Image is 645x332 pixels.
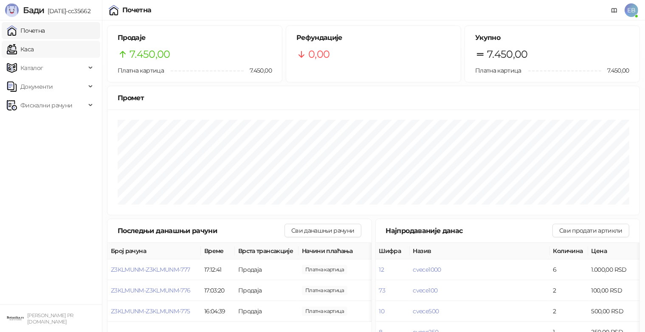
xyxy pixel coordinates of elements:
a: Каса [7,41,34,58]
span: EB [625,3,638,17]
span: 7.450,00 [487,46,528,62]
a: Почетна [7,22,45,39]
td: 16:04:39 [201,301,235,322]
span: 7.450,00 [244,66,272,75]
span: 1.750,00 [302,307,347,316]
span: 0,00 [308,46,330,62]
th: Количина [550,243,588,259]
button: Сви данашњи рачуни [284,224,361,237]
th: Шифра [376,243,410,259]
button: Z3KLMUNM-Z3KLMUNM-777 [111,266,190,273]
button: 73 [379,287,386,294]
div: Најпродаваније данас [386,225,553,236]
td: 6 [550,259,588,280]
button: Z3KLMUNM-Z3KLMUNM-775 [111,307,190,315]
td: Продаја [235,259,299,280]
td: 2 [550,280,588,301]
img: 64x64-companyLogo-0e2e8aaa-0bd2-431b-8613-6e3c65811325.png [7,310,24,327]
button: 10 [379,307,385,315]
th: Време [201,243,235,259]
td: 2 [550,301,588,322]
button: Сви продати артикли [552,224,629,237]
div: Последњи данашњи рачуни [118,225,284,236]
a: Документација [608,3,621,17]
span: 3.700,00 [302,286,347,295]
img: Logo [5,3,19,17]
span: Платна картица [118,67,164,74]
td: Продаја [235,280,299,301]
span: [DATE]-cc35662 [44,7,90,15]
button: 12 [379,266,384,273]
button: cvece100 [413,287,438,294]
th: Назив [410,243,550,259]
td: 17:03:20 [201,280,235,301]
span: Платна картица [475,67,521,74]
button: cvece1000 [413,266,441,273]
button: Z3KLMUNM-Z3KLMUNM-776 [111,287,191,294]
div: Почетна [122,7,152,14]
button: cvece500 [413,307,439,315]
span: 2.000,00 [302,265,347,274]
h5: Продаје [118,33,272,43]
th: Врста трансакције [235,243,299,259]
span: Документи [20,78,53,95]
span: Бади [23,5,44,15]
span: 7.450,00 [130,46,170,62]
small: [PERSON_NAME] PR [DOMAIN_NAME] [27,312,73,325]
th: Начини плаћања [299,243,383,259]
h5: Укупно [475,33,629,43]
h5: Рефундације [296,33,451,43]
span: Каталог [20,59,43,76]
td: 17:12:41 [201,259,235,280]
div: Промет [118,93,629,103]
td: Продаја [235,301,299,322]
th: Број рачуна [107,243,201,259]
span: Фискални рачуни [20,97,72,114]
span: 7.450,00 [601,66,629,75]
